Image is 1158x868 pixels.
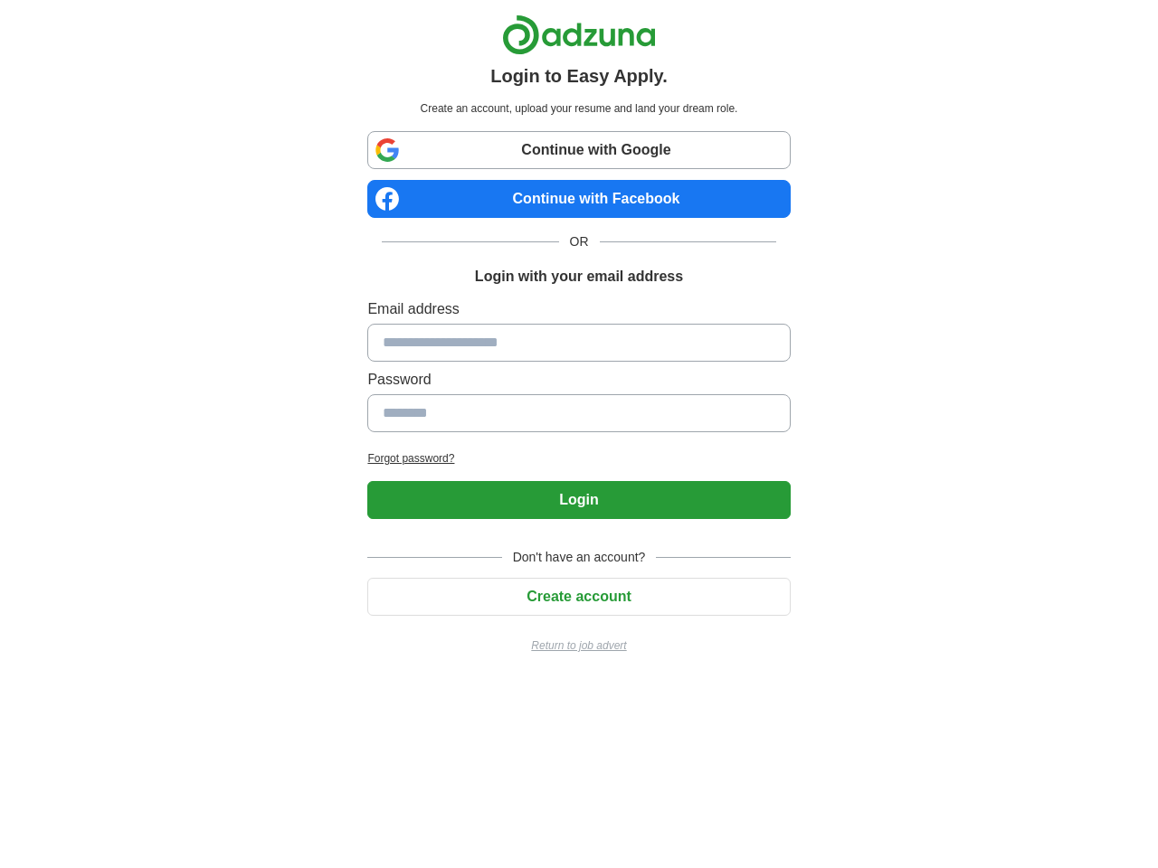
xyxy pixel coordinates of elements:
label: Password [367,369,790,391]
h1: Login with your email address [475,266,683,288]
a: Continue with Facebook [367,180,790,218]
label: Email address [367,298,790,320]
button: Login [367,481,790,519]
p: Create an account, upload your resume and land your dream role. [371,100,786,117]
a: Forgot password? [367,450,790,467]
h1: Login to Easy Apply. [490,62,668,90]
span: Don't have an account? [502,548,657,567]
img: Adzuna logo [502,14,656,55]
span: OR [559,232,600,251]
a: Continue with Google [367,131,790,169]
a: Create account [367,589,790,604]
a: Return to job advert [367,637,790,654]
button: Create account [367,578,790,616]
